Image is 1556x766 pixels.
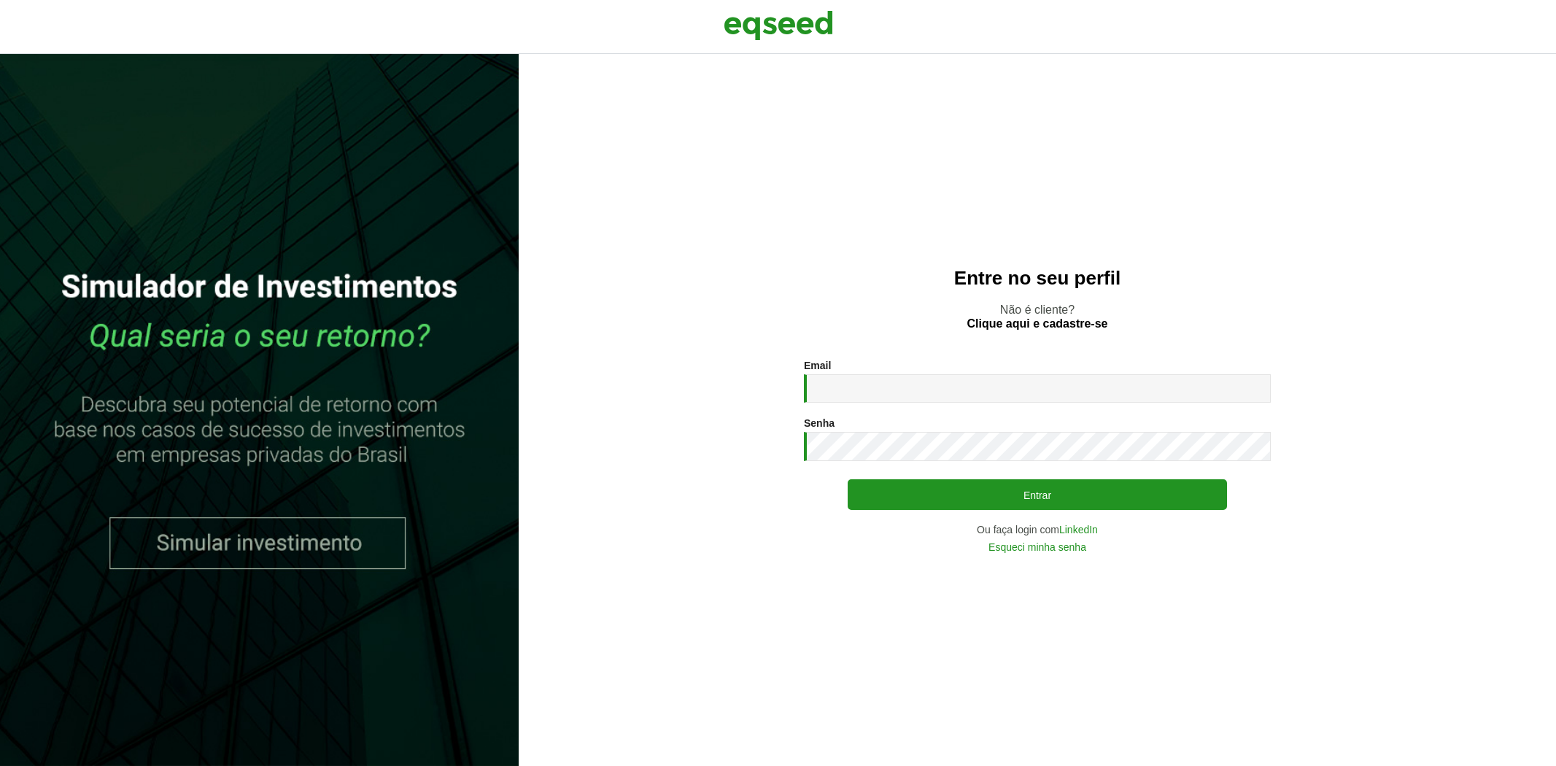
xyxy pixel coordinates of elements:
img: EqSeed Logo [724,7,833,44]
h2: Entre no seu perfil [548,268,1527,289]
label: Email [804,360,831,371]
a: Esqueci minha senha [988,542,1086,552]
button: Entrar [848,479,1227,510]
label: Senha [804,418,835,428]
div: Ou faça login com [804,525,1271,535]
a: LinkedIn [1059,525,1098,535]
a: Clique aqui e cadastre-se [967,318,1108,330]
p: Não é cliente? [548,303,1527,330]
